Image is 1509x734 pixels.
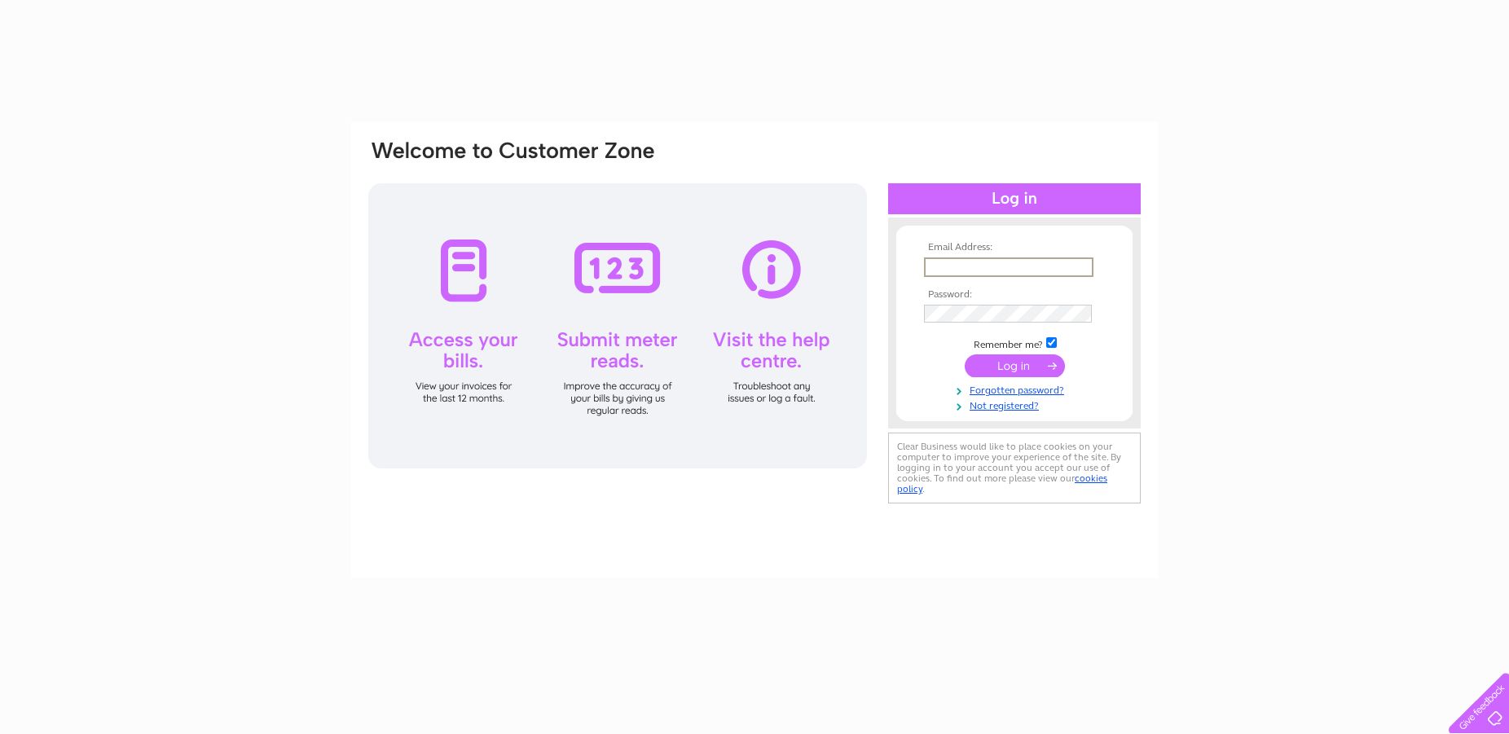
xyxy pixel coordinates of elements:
div: Clear Business would like to place cookies on your computer to improve your experience of the sit... [888,433,1141,503]
input: Submit [965,354,1065,377]
a: Not registered? [924,397,1109,412]
th: Password: [920,289,1109,301]
th: Email Address: [920,242,1109,253]
a: cookies policy [897,472,1107,494]
a: Forgotten password? [924,381,1109,397]
td: Remember me? [920,335,1109,351]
